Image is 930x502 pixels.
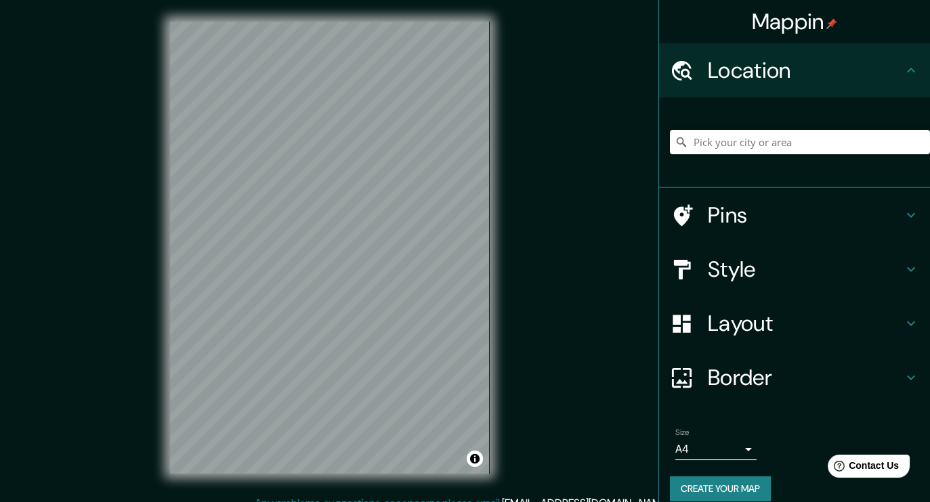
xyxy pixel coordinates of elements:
[659,350,930,405] div: Border
[708,364,903,391] h4: Border
[467,451,483,467] button: Toggle attribution
[659,43,930,97] div: Location
[708,310,903,337] h4: Layout
[659,188,930,242] div: Pins
[675,427,690,438] label: Size
[659,296,930,350] div: Layout
[809,449,915,487] iframe: Help widget launcher
[659,242,930,296] div: Style
[708,256,903,283] h4: Style
[670,476,771,501] button: Create your map
[708,202,903,229] h4: Pins
[752,8,838,35] h4: Mappin
[170,22,490,474] canvas: Map
[675,438,757,460] div: A4
[826,18,837,29] img: pin-icon.png
[670,130,930,154] input: Pick your city or area
[708,57,903,84] h4: Location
